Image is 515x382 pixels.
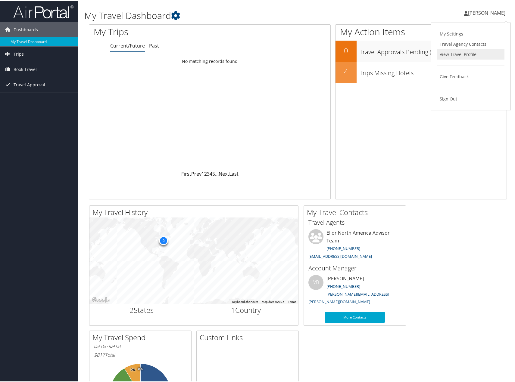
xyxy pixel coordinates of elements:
a: Last [229,170,239,176]
h3: Account Manager [308,263,401,272]
div: 9 [159,235,168,244]
a: [EMAIL_ADDRESS][DOMAIN_NAME] [308,253,372,258]
a: Current/Future [110,42,145,48]
img: Google [91,295,111,303]
a: [PHONE_NUMBER] [326,283,360,288]
a: Open this area in Google Maps (opens a new window) [91,295,111,303]
span: 1 [231,304,235,314]
a: Next [219,170,229,176]
h2: Country [198,304,294,314]
h3: Trips Missing Hotels [360,65,507,76]
h2: 0 [336,45,357,55]
h3: Travel Agents [308,217,401,226]
a: 1 [201,170,204,176]
img: airportal-logo.png [13,4,73,18]
a: 4 [210,170,212,176]
h2: States [94,304,189,314]
h2: My Travel Spend [92,331,191,342]
h6: Total [94,351,187,357]
button: Keyboard shortcuts [232,299,258,303]
h3: Travel Approvals Pending (Advisor Booked) [360,44,507,55]
h1: My Travel Dashboard [84,8,369,21]
tspan: 0% [138,366,143,370]
a: More Contacts [325,311,385,322]
span: Book Travel [14,61,37,76]
a: View Travel Profile [437,48,504,59]
h2: My Travel Contacts [307,206,406,217]
td: No matching records found [89,55,330,66]
h2: My Travel History [92,206,298,217]
h2: 4 [336,66,357,76]
a: First [181,170,191,176]
a: Terms (opens in new tab) [288,299,296,303]
a: Prev [191,170,201,176]
tspan: 9% [131,367,136,371]
span: … [215,170,219,176]
a: 5 [212,170,215,176]
h2: Custom Links [200,331,298,342]
a: [PERSON_NAME][EMAIL_ADDRESS][PERSON_NAME][DOMAIN_NAME] [308,291,389,304]
a: 0Travel Approvals Pending (Advisor Booked) [336,40,507,61]
span: Map data ©2025 [262,299,284,303]
span: Dashboards [14,21,38,36]
a: My Settings [437,28,504,38]
a: Past [149,42,159,48]
span: Travel Approval [14,76,45,91]
li: Elior North America Advisor Team [305,228,404,260]
h1: My Trips [94,25,225,37]
li: [PERSON_NAME] [305,274,404,306]
a: Sign Out [437,93,504,103]
a: Travel Agency Contacts [437,38,504,48]
a: [PERSON_NAME] [464,3,511,21]
span: $817 [94,351,105,357]
div: VB [308,274,323,289]
span: Trips [14,46,24,61]
h1: My Action Items [336,25,507,37]
a: 2 [204,170,207,176]
h6: [DATE] - [DATE] [94,343,187,348]
a: 4Trips Missing Hotels [336,61,507,82]
a: 3 [207,170,210,176]
span: 2 [130,304,134,314]
span: [PERSON_NAME] [468,9,505,15]
a: Give Feedback [437,71,504,81]
a: [PHONE_NUMBER] [326,245,360,250]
